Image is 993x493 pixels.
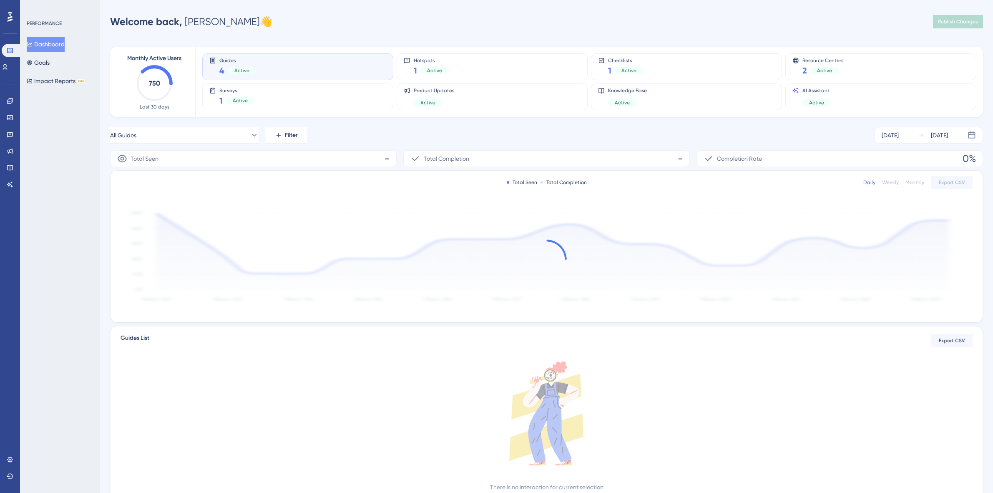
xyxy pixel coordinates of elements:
div: [PERSON_NAME] 👋 [110,15,272,28]
span: Export CSV [939,179,965,186]
div: Daily [863,179,875,186]
span: Active [420,99,435,106]
span: 4 [219,65,224,76]
span: Checklists [608,57,643,63]
span: Total Seen [131,154,158,164]
span: Active [817,67,832,74]
span: Guides [219,57,256,63]
span: Last 30 days [140,104,169,110]
div: PERFORMANCE [27,20,62,27]
span: 1 [414,65,417,76]
div: Total Completion [540,179,587,186]
button: Export CSV [931,176,973,189]
button: Filter [265,127,307,144]
span: Active [621,67,636,74]
span: Active [233,97,248,104]
button: Dashboard [27,37,65,52]
div: BETA [77,79,85,83]
span: Product Updates [414,87,454,94]
span: Welcome back, [110,15,182,28]
span: 2 [802,65,807,76]
span: AI Assistant [802,87,831,94]
span: Knowledge Base [608,87,647,94]
button: Impact ReportsBETA [27,73,85,88]
span: Publish Changes [938,18,978,25]
span: 0% [963,152,976,165]
span: 1 [608,65,611,76]
span: - [678,152,683,165]
span: Resource Centers [802,57,843,63]
div: [DATE] [931,130,948,140]
span: Active [615,99,630,106]
div: Monthly [905,179,924,186]
span: Guides List [121,333,149,348]
button: Export CSV [931,334,973,347]
span: All Guides [110,130,136,140]
button: Publish Changes [933,15,983,28]
span: Monthly Active Users [127,53,181,63]
span: Completion Rate [717,154,762,164]
span: Total Completion [424,154,469,164]
div: There is no interaction for current selection [490,482,603,492]
span: - [385,152,390,165]
button: Goals [27,55,50,70]
span: Active [809,99,824,106]
span: Active [427,67,442,74]
span: Filter [285,130,298,140]
div: [DATE] [882,130,899,140]
span: Active [234,67,249,74]
span: 1 [219,95,223,106]
span: Hotspots [414,57,449,63]
span: Export CSV [939,337,965,344]
button: All Guides [110,127,259,144]
div: Total Seen [507,179,537,186]
text: 750 [149,79,160,87]
span: Surveys [219,87,254,93]
div: Weekly [882,179,899,186]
